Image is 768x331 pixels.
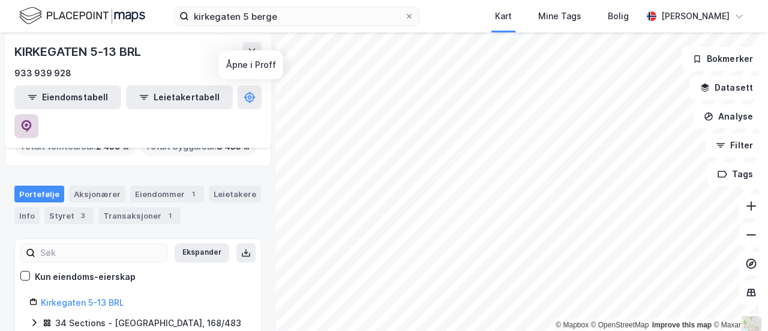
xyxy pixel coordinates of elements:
button: Eiendomstabell [14,85,121,109]
div: 1 [187,188,199,200]
div: [PERSON_NAME] [661,9,730,23]
a: Improve this map [652,321,712,329]
div: Styret [44,207,94,224]
img: logo.f888ab2527a4732fd821a326f86c7f29.svg [19,5,145,26]
button: Analyse [694,105,763,129]
div: 3 [77,210,89,222]
div: Kun eiendoms-eierskap [35,270,136,284]
button: Leietakertabell [126,85,233,109]
button: Bokmerker [682,47,763,71]
button: Tags [707,162,763,186]
div: Info [14,207,40,224]
div: Transaksjoner [98,207,181,224]
input: Søk på adresse, matrikkel, gårdeiere, leietakere eller personer [189,7,404,25]
div: Leietakere [209,186,261,202]
div: KIRKEGATEN 5-13 BRL [14,42,143,61]
div: Kart [495,9,512,23]
input: Søk [35,244,167,262]
a: Mapbox [556,321,589,329]
iframe: Chat Widget [708,273,768,331]
a: OpenStreetMap [591,321,649,329]
a: Kirkegaten 5-13 BRL [41,297,124,308]
button: Datasett [690,76,763,100]
div: 34 Sections - [GEOGRAPHIC_DATA], 168/483 [55,316,241,330]
div: Mine Tags [538,9,581,23]
div: Aksjonærer [69,186,125,202]
button: Filter [706,133,763,157]
div: Bolig [608,9,629,23]
div: Eiendommer [130,186,204,202]
div: Kontrollprogram for chat [708,273,768,331]
div: Portefølje [14,186,64,202]
div: 1 [164,210,176,222]
button: Ekspander [175,243,229,263]
div: 933 939 928 [14,66,71,80]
